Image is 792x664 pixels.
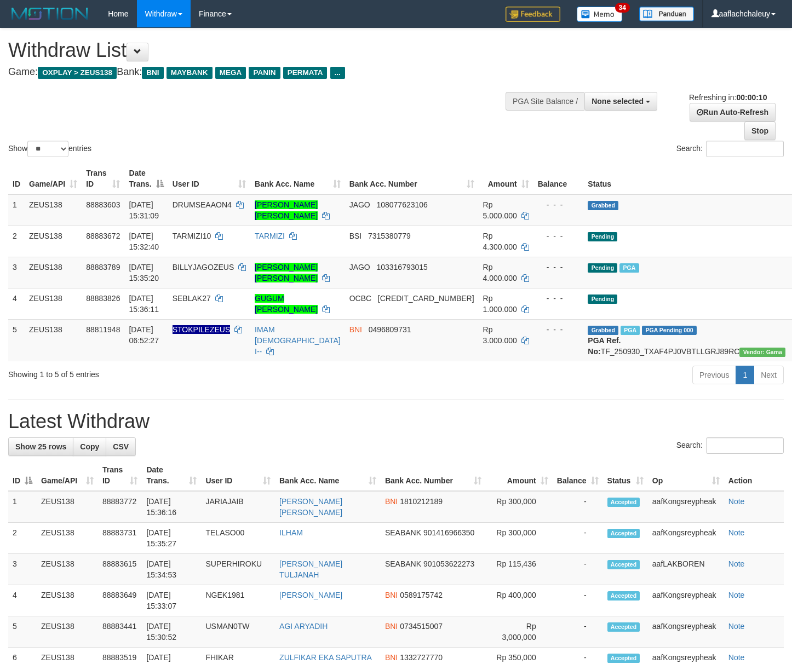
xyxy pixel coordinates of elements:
[583,163,790,194] th: Status
[603,460,648,491] th: Status: activate to sort column ascending
[98,523,142,554] td: 88883731
[38,67,117,79] span: OXPLAY > ZEUS138
[754,366,784,384] a: Next
[37,616,98,648] td: ZEUS138
[25,163,82,194] th: Game/API: activate to sort column ascending
[98,585,142,616] td: 88883649
[98,616,142,648] td: 88883441
[584,92,657,111] button: None selected
[37,585,98,616] td: ZEUS138
[506,92,584,111] div: PGA Site Balance /
[142,585,201,616] td: [DATE] 15:33:07
[98,460,142,491] th: Trans ID: activate to sort column ascending
[423,528,474,537] span: Copy 901416966350 to clipboard
[648,585,724,616] td: aafKongsreypheak
[621,326,640,335] span: Marked by aafsreyleap
[129,200,159,220] span: [DATE] 15:31:09
[201,616,275,648] td: USMAN0TW
[255,325,341,356] a: IMAM [DEMOGRAPHIC_DATA] I--
[8,319,25,361] td: 5
[330,67,345,79] span: ...
[129,232,159,251] span: [DATE] 15:32:40
[173,325,231,334] span: Nama rekening ada tanda titik/strip, harap diedit
[86,200,120,209] span: 88883603
[483,325,517,345] span: Rp 3.000.000
[538,262,579,273] div: - - -
[676,437,784,454] label: Search:
[86,263,120,272] span: 88883789
[583,319,790,361] td: TF_250930_TXAF4PJ0VBTLLGRJ89RC
[648,460,724,491] th: Op: activate to sort column ascending
[538,199,579,210] div: - - -
[676,141,784,157] label: Search:
[345,163,479,194] th: Bank Acc. Number: activate to sort column ascending
[349,263,370,272] span: JAGO
[369,325,411,334] span: Copy 0496809731 to clipboard
[376,200,427,209] span: Copy 108077623106 to clipboard
[173,263,234,272] span: BILLYJAGOZEUS
[728,653,745,662] a: Note
[167,67,213,79] span: MAYBANK
[255,263,318,282] a: [PERSON_NAME] [PERSON_NAME]
[739,348,785,357] span: Vendor URL: https://trx31.1velocity.biz
[15,442,66,451] span: Show 25 rows
[37,523,98,554] td: ZEUS138
[86,325,120,334] span: 88811948
[533,163,584,194] th: Balance
[483,232,517,251] span: Rp 4.300.000
[142,554,201,585] td: [DATE] 15:34:53
[255,294,318,314] a: GUGUM [PERSON_NAME]
[25,194,82,226] td: ZEUS138
[385,622,398,631] span: BNI
[607,591,640,601] span: Accepted
[8,5,91,22] img: MOTION_logo.png
[728,622,745,631] a: Note
[8,411,784,432] h1: Latest Withdraw
[8,554,37,585] td: 3
[173,200,232,209] span: DRUMSEAAON4
[37,554,98,585] td: ZEUS138
[349,325,362,334] span: BNI
[607,560,640,569] span: Accepted
[27,141,68,157] select: Showentries
[538,230,579,241] div: - - -
[506,7,560,22] img: Feedback.jpg
[37,491,98,523] td: ZEUS138
[400,653,443,662] span: Copy 1332727770 to clipboard
[8,460,37,491] th: ID: activate to sort column descending
[349,232,362,240] span: BSI
[82,163,124,194] th: Trans ID: activate to sort column ascending
[648,491,724,523] td: aafKongsreypheak
[249,67,280,79] span: PANIN
[744,122,776,140] a: Stop
[86,294,120,303] span: 88883826
[201,460,275,491] th: User ID: activate to sort column ascending
[706,141,784,157] input: Search:
[588,295,617,304] span: Pending
[8,226,25,257] td: 2
[486,491,553,523] td: Rp 300,000
[588,232,617,241] span: Pending
[615,3,630,13] span: 34
[486,460,553,491] th: Amount: activate to sort column ascending
[483,294,517,314] span: Rp 1.000.000
[423,559,474,568] span: Copy 901053622273 to clipboard
[86,232,120,240] span: 88883672
[279,559,342,579] a: [PERSON_NAME] TULJANAH
[255,232,285,240] a: TARMIZI
[201,523,275,554] td: TELASO00
[8,365,322,380] div: Showing 1 to 5 of 5 entries
[142,491,201,523] td: [DATE] 15:36:16
[173,294,211,303] span: SEBLAK27
[483,200,517,220] span: Rp 5.000.000
[486,523,553,554] td: Rp 300,000
[279,591,342,599] a: [PERSON_NAME]
[201,554,275,585] td: SUPERHIROKU
[385,559,421,568] span: SEABANK
[706,437,784,454] input: Search:
[201,491,275,523] td: JARIAJAIB
[553,523,603,554] td: -
[728,559,745,568] a: Note
[736,93,767,102] strong: 00:00:10
[381,460,486,491] th: Bank Acc. Number: activate to sort column ascending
